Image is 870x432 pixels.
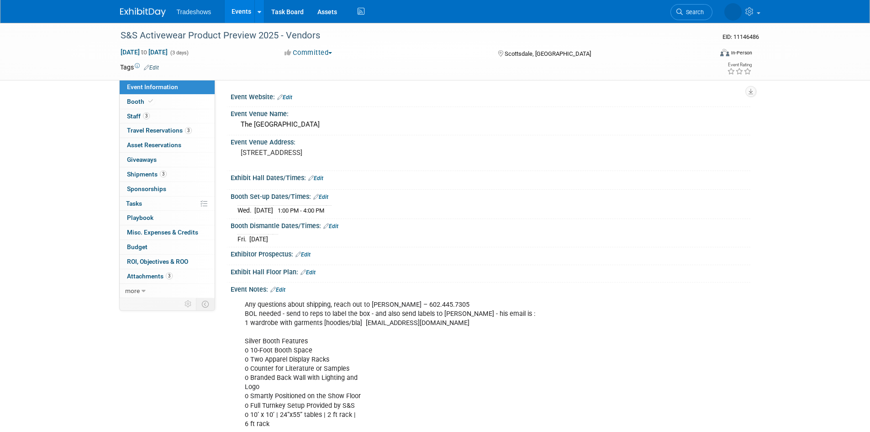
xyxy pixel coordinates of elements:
[160,171,167,177] span: 3
[727,63,752,67] div: Event Rating
[127,141,181,149] span: Asset Reservations
[127,98,155,105] span: Booth
[120,225,215,240] a: Misc. Expenses & Credits
[120,255,215,269] a: ROI, Objectives & ROO
[120,167,215,181] a: Shipments3
[196,298,215,310] td: Toggle Event Tabs
[120,211,215,225] a: Playbook
[308,175,323,181] a: Edit
[249,235,268,244] td: [DATE]
[720,49,729,56] img: Format-Inperson.png
[231,107,750,118] div: Event Venue Name:
[127,185,166,192] span: Sponsorships
[231,247,750,259] div: Exhibitor Prospectus:
[505,50,591,57] span: Scottsdale, [GEOGRAPHIC_DATA]
[231,219,750,231] div: Booth Dismantle Dates/Times:
[277,94,292,101] a: Edit
[144,64,159,71] a: Edit
[231,265,750,277] div: Exhibit Hall Floor Plan:
[127,229,198,236] span: Misc. Expenses & Credits
[185,127,192,134] span: 3
[127,83,178,91] span: Event Information
[169,50,189,56] span: (3 days)
[127,243,148,251] span: Budget
[724,3,742,21] img: Janet Wong
[659,48,753,61] div: Event Format
[125,287,140,294] span: more
[281,48,336,58] button: Committed
[254,205,273,215] td: [DATE]
[722,33,759,40] span: Event ID: 11146486
[120,269,215,283] a: Attachments3
[120,123,215,138] a: Travel Reservations3
[295,251,311,258] a: Edit
[731,49,752,56] div: In-Person
[241,149,437,157] pre: [STREET_ADDRESS]
[127,112,150,120] span: Staff
[231,283,750,294] div: Event Notes:
[166,272,173,279] span: 3
[120,284,215,298] a: more
[127,272,173,280] span: Attachments
[313,194,328,200] a: Edit
[301,269,316,276] a: Edit
[127,156,157,163] span: Giveaways
[120,63,159,72] td: Tags
[231,135,750,147] div: Event Venue Address:
[120,240,215,254] a: Budget
[120,8,166,17] img: ExhibitDay
[120,109,215,123] a: Staff3
[270,287,285,293] a: Edit
[323,223,338,229] a: Edit
[140,48,148,56] span: to
[120,197,215,211] a: Tasks
[670,4,712,20] a: Search
[120,138,215,152] a: Asset Reservations
[237,205,254,215] td: Wed.
[126,200,142,207] span: Tasks
[127,214,153,221] span: Playbook
[278,207,324,214] span: 1:00 PM - 4:00 PM
[143,112,150,119] span: 3
[237,117,743,132] div: The [GEOGRAPHIC_DATA]
[120,182,215,196] a: Sponsorships
[120,95,215,109] a: Booth
[127,127,192,134] span: Travel Reservations
[120,153,215,167] a: Giveaways
[117,27,699,44] div: S&S Activewear Product Preview 2025 - Vendors
[237,235,249,244] td: Fri.
[120,80,215,94] a: Event Information
[231,90,750,102] div: Event Website:
[231,190,750,202] div: Booth Set-up Dates/Times:
[127,171,167,178] span: Shipments
[683,9,704,16] span: Search
[127,258,188,265] span: ROI, Objectives & ROO
[120,48,168,56] span: [DATE] [DATE]
[231,171,750,183] div: Exhibit Hall Dates/Times:
[180,298,196,310] td: Personalize Event Tab Strip
[148,99,153,104] i: Booth reservation complete
[177,8,211,16] span: Tradeshows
